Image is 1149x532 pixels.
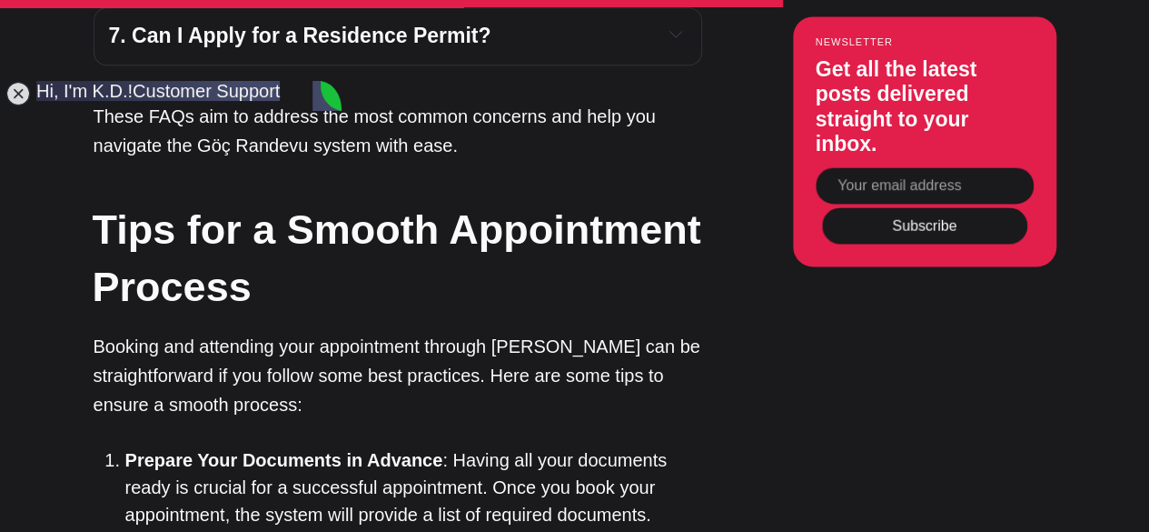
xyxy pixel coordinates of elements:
h2: Tips for a Smooth Appointment Process [93,201,701,316]
button: Subscribe [822,207,1027,244]
h3: Get all the latest posts delivered straight to your inbox. [816,57,1034,157]
small: Newsletter [816,36,1034,47]
button: Expand toggle to read content [666,23,686,45]
span: 7. Can I Apply for a Residence Permit? [109,24,491,47]
p: These FAQs aim to address the most common concerns and help you navigate the Göç Randevu system w... [94,102,702,160]
p: Booking and attending your appointment through [PERSON_NAME] can be straightforward if you follow... [94,332,702,419]
input: Your email address [816,167,1034,204]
